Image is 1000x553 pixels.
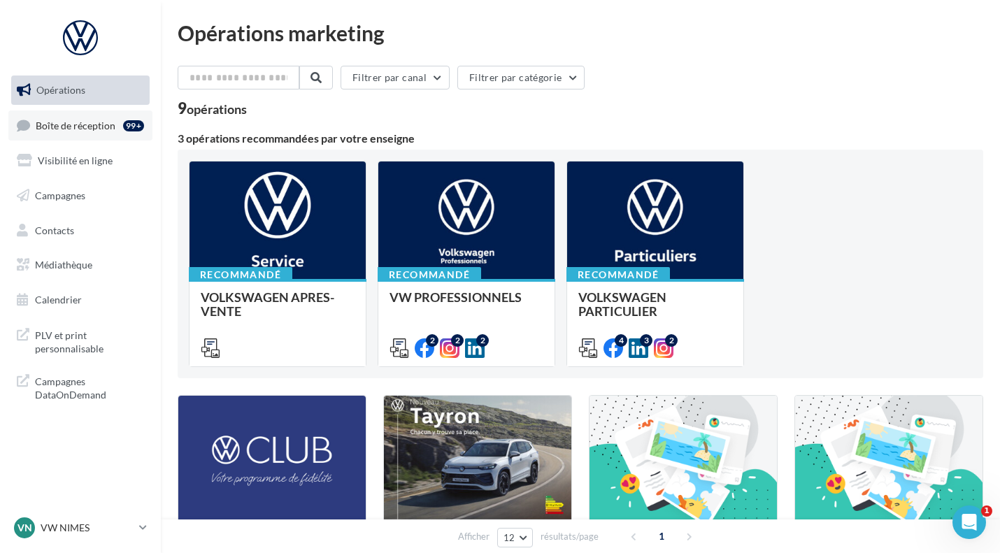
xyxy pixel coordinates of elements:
[35,372,144,402] span: Campagnes DataOnDemand
[8,250,152,280] a: Médiathèque
[178,22,983,43] div: Opérations marketing
[476,334,489,347] div: 2
[341,66,450,89] button: Filtrer par canal
[35,224,74,236] span: Contacts
[178,101,247,116] div: 9
[189,267,292,282] div: Recommandé
[541,530,599,543] span: résultats/page
[35,326,144,356] span: PLV et print personnalisable
[503,532,515,543] span: 12
[8,76,152,105] a: Opérations
[35,294,82,306] span: Calendrier
[41,521,134,535] p: VW NIMES
[8,366,152,408] a: Campagnes DataOnDemand
[390,289,522,305] span: VW PROFESSIONNELS
[36,119,115,131] span: Boîte de réception
[665,334,678,347] div: 2
[8,216,152,245] a: Contacts
[378,267,481,282] div: Recommandé
[36,84,85,96] span: Opérations
[11,515,150,541] a: VN VW NIMES
[497,528,533,547] button: 12
[8,181,152,210] a: Campagnes
[8,285,152,315] a: Calendrier
[578,289,666,319] span: VOLKSWAGEN PARTICULIER
[187,103,247,115] div: opérations
[952,505,986,539] iframe: Intercom live chat
[17,521,32,535] span: VN
[566,267,670,282] div: Recommandé
[615,334,627,347] div: 4
[35,259,92,271] span: Médiathèque
[650,525,673,547] span: 1
[178,133,983,144] div: 3 opérations recommandées par votre enseigne
[457,66,585,89] button: Filtrer par catégorie
[981,505,992,517] span: 1
[123,120,144,131] div: 99+
[201,289,334,319] span: VOLKSWAGEN APRES-VENTE
[458,530,490,543] span: Afficher
[451,334,464,347] div: 2
[640,334,652,347] div: 3
[8,110,152,141] a: Boîte de réception99+
[35,189,85,201] span: Campagnes
[8,146,152,175] a: Visibilité en ligne
[38,155,113,166] span: Visibilité en ligne
[8,320,152,361] a: PLV et print personnalisable
[426,334,438,347] div: 2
